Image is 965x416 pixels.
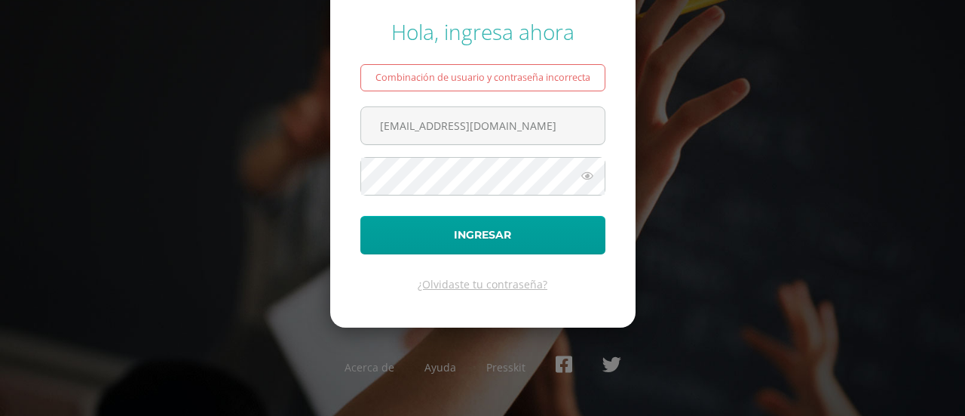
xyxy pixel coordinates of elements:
div: Combinación de usuario y contraseña incorrecta [360,64,605,91]
button: Ingresar [360,216,605,254]
div: Hola, ingresa ahora [360,17,605,46]
a: Ayuda [424,360,456,374]
a: ¿Olvidaste tu contraseña? [418,277,547,291]
a: Presskit [486,360,525,374]
a: Acerca de [345,360,394,374]
input: Correo electrónico o usuario [361,107,605,144]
